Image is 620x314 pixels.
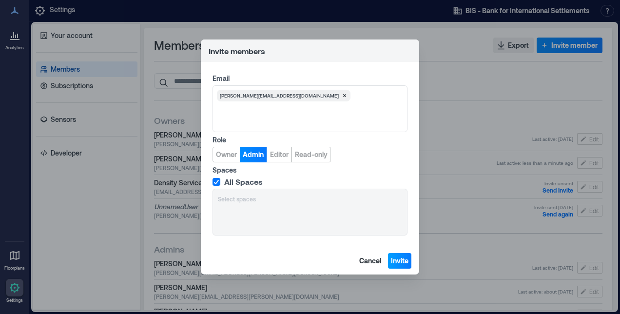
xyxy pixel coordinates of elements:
header: Invite members [201,39,419,62]
button: Cancel [356,253,384,269]
button: Owner [213,147,240,162]
button: Admin [240,147,267,162]
span: [PERSON_NAME][EMAIL_ADDRESS][DOMAIN_NAME] [220,92,339,99]
button: Editor [267,147,292,162]
button: Read-only [291,147,331,162]
label: Role [213,135,406,145]
span: Invite [391,256,408,266]
button: Invite [388,253,411,269]
span: Admin [243,150,264,159]
span: Editor [270,150,289,159]
span: Owner [216,150,237,159]
label: Spaces [213,165,406,175]
label: Email [213,74,406,83]
span: Read-only [295,150,328,159]
span: All Spaces [224,177,263,187]
span: Cancel [359,256,381,266]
